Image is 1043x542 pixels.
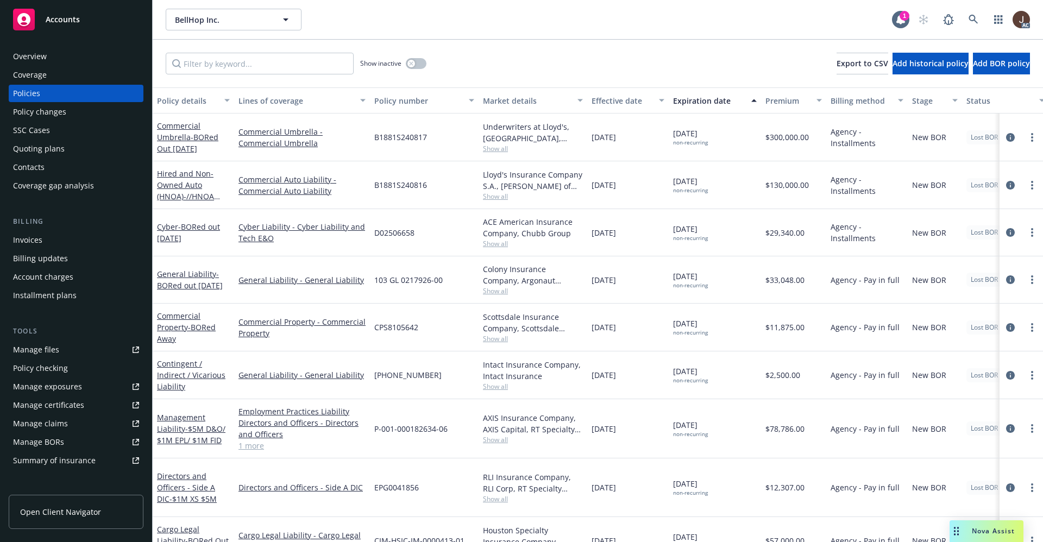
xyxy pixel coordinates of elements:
div: AXIS Insurance Company, AXIS Capital, RT Specialty Insurance Services, LLC (RSG Specialty, LLC) [483,412,583,435]
span: Lost BOR [971,323,998,332]
span: [DATE] [673,223,708,242]
span: Show all [483,334,583,343]
div: Policies [13,85,40,102]
button: Add historical policy [893,53,969,74]
div: Quoting plans [13,140,65,157]
a: Commercial Property - Commercial Property [238,316,366,339]
div: non-recurring [673,282,708,289]
div: non-recurring [673,377,708,384]
button: Premium [761,87,826,114]
span: Show all [483,382,583,391]
div: Colony Insurance Company, Argonaut Insurance Company (Argo), RT Specialty Insurance Services, LLC... [483,263,583,286]
a: more [1026,422,1039,435]
span: $33,048.00 [765,274,805,286]
span: $130,000.00 [765,179,809,191]
span: New BOR [912,274,946,286]
div: Stage [912,95,946,106]
a: Billing updates [9,250,143,267]
div: Expiration date [673,95,745,106]
div: Manage exposures [13,378,82,395]
span: Show all [483,286,583,295]
span: Export to CSV [837,58,888,68]
button: Stage [908,87,962,114]
a: Contacts [9,159,143,176]
span: [DATE] [673,270,708,289]
span: [DATE] [673,419,708,438]
span: - //HNOA BORed out Effective [157,191,229,213]
button: BellHop Inc. [166,9,301,30]
span: 103 GL 0217926-00 [374,274,443,286]
span: [DATE] [592,322,616,333]
a: Coverage gap analysis [9,177,143,194]
div: Lloyd's Insurance Company S.A., [PERSON_NAME] of [GEOGRAPHIC_DATA], Pantheon Specialty [483,169,583,192]
a: Directors and Officers - Directors and Officers [238,417,366,440]
span: Show all [483,494,583,503]
a: Manage files [9,341,143,358]
div: Manage files [13,341,59,358]
a: Invoices [9,231,143,249]
span: [DATE] [673,365,708,384]
a: more [1026,131,1039,144]
div: Contacts [13,159,45,176]
span: Show all [483,239,583,248]
a: Policy checking [9,360,143,377]
div: ACE American Insurance Company, Chubb Group [483,216,583,239]
div: Policy details [157,95,218,106]
a: Coverage [9,66,143,84]
div: non-recurring [673,489,708,496]
span: Lost BOR [971,424,998,433]
span: Show all [483,192,583,201]
a: Manage certificates [9,396,143,414]
span: New BOR [912,227,946,238]
a: more [1026,481,1039,494]
input: Filter by keyword... [166,53,354,74]
span: [DATE] [673,318,708,336]
a: Directors and Officers - Side A DIC [238,482,366,493]
a: circleInformation [1004,131,1017,144]
div: RLI Insurance Company, RLI Corp, RT Specialty Insurance Services, LLC (RSG Specialty, LLC) [483,471,583,494]
span: Show all [483,144,583,153]
span: Agency - Installments [831,126,903,149]
a: Report a Bug [938,9,959,30]
a: Policy changes [9,103,143,121]
span: - $1M XS $5M [169,494,217,504]
a: Start snowing [913,9,934,30]
span: [PHONE_NUMBER] [374,369,442,381]
div: Billing updates [13,250,68,267]
a: Manage exposures [9,378,143,395]
button: Billing method [826,87,908,114]
a: Policies [9,85,143,102]
span: Nova Assist [972,526,1015,535]
div: Drag to move [950,520,963,542]
a: Manage BORs [9,433,143,451]
a: circleInformation [1004,369,1017,382]
a: Cyber [157,222,220,243]
div: Policy checking [13,360,68,377]
a: circleInformation [1004,481,1017,494]
a: Manage claims [9,415,143,432]
div: SSC Cases [13,122,50,139]
div: Scottsdale Insurance Company, Scottsdale Insurance Company (Nationwide), RT Specialty Insurance S... [483,311,583,334]
span: New BOR [912,369,946,381]
span: B1881S240817 [374,131,427,143]
span: $29,340.00 [765,227,805,238]
div: Invoices [13,231,42,249]
span: EPG0041856 [374,482,419,493]
a: circleInformation [1004,179,1017,192]
img: photo [1013,11,1030,28]
a: Summary of insurance [9,452,143,469]
a: Accounts [9,4,143,35]
div: non-recurring [673,187,708,194]
span: Agency - Pay in full [831,274,900,286]
span: Agency - Pay in full [831,369,900,381]
button: Export to CSV [837,53,888,74]
a: Commercial Property [157,311,216,344]
span: [DATE] [592,423,616,434]
div: Policy changes [13,103,66,121]
a: Cyber Liability - Cyber Liability and Tech E&O [238,221,366,244]
a: Contingent / Indirect / Vicarious Liability [157,358,225,392]
a: Directors and Officers - Side A DIC [157,471,217,504]
button: Nova Assist [950,520,1023,542]
div: Manage BORs [13,433,64,451]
